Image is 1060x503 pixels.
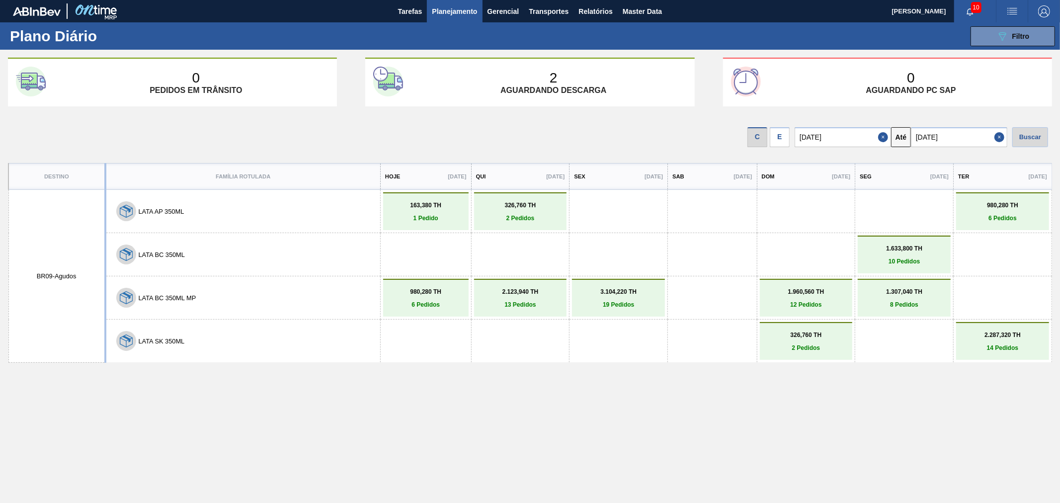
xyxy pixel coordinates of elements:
[192,70,200,86] p: 0
[971,2,981,13] span: 10
[500,86,606,95] p: Aguardando descarga
[488,5,519,17] span: Gerencial
[139,208,184,215] button: LATA AP 350ML
[386,202,466,222] a: 163,380 TH1 Pedido
[16,67,46,96] img: first-card-icon
[762,301,850,308] p: 12 Pedidos
[477,202,565,209] p: 326,760 TH
[878,127,891,147] button: Close
[529,5,569,17] span: Transportes
[959,332,1047,351] a: 2.287,320 TH14 Pedidos
[930,173,949,179] p: [DATE]
[120,248,133,261] img: 7hKVVNeldsGH5KwE07rPnOGsQy+SHCf9ftlnweef0E1el2YcIeEt5yaNqj+jPq4oMsVpG1vCxiwYEd4SvddTlxqBvEWZPhf52...
[1012,32,1030,40] span: Filtro
[734,173,752,179] p: [DATE]
[860,288,948,295] p: 1.307,040 TH
[105,164,381,190] th: Família Rotulada
[762,288,850,308] a: 1.960,560 TH12 Pedidos
[860,258,948,265] p: 10 Pedidos
[959,202,1047,209] p: 980,280 TH
[386,301,466,308] p: 6 Pedidos
[150,86,242,95] p: Pedidos em trânsito
[120,335,133,347] img: 7hKVVNeldsGH5KwE07rPnOGsQy+SHCf9ftlnweef0E1el2YcIeEt5yaNqj+jPq4oMsVpG1vCxiwYEd4SvddTlxqBvEWZPhf52...
[747,127,767,147] div: C
[432,5,477,17] span: Planejamento
[911,127,1007,147] input: dd/mm/yyyy
[971,26,1055,46] button: Filtro
[13,7,61,16] img: TNhmsLtSVTkK8tSr43FrP2fwEKptu5GPRR3wAAAABJRU5ErkJggg==
[762,332,850,338] p: 326,760 TH
[546,173,565,179] p: [DATE]
[574,173,585,179] p: Sex
[8,190,105,363] td: BR09 - Agudos
[958,173,969,179] p: Ter
[770,125,790,147] div: Visão Data de Entrega
[477,202,565,222] a: 326,760 TH2 Pedidos
[860,245,948,252] p: 1.633,800 TH
[398,5,422,17] span: Tarefas
[373,67,403,96] img: second-card-icon
[959,215,1047,222] p: 6 Pedidos
[448,173,467,179] p: [DATE]
[139,337,185,345] button: LATA SK 350ML
[574,288,662,308] a: 3.104,220 TH19 Pedidos
[1006,5,1018,17] img: userActions
[994,127,1007,147] button: Close
[385,173,400,179] p: Hoje
[747,125,767,147] div: Visão data de Coleta
[866,86,956,95] p: Aguardando PC SAP
[959,344,1047,351] p: 14 Pedidos
[860,173,872,179] p: Seg
[386,202,466,209] p: 163,380 TH
[120,291,133,304] img: 7hKVVNeldsGH5KwE07rPnOGsQy+SHCf9ftlnweef0E1el2YcIeEt5yaNqj+jPq4oMsVpG1vCxiwYEd4SvddTlxqBvEWZPhf52...
[891,127,911,147] button: Até
[386,288,466,295] p: 980,280 TH
[386,288,466,308] a: 980,280 TH6 Pedidos
[832,173,850,179] p: [DATE]
[959,332,1047,338] p: 2.287,320 TH
[477,301,565,308] p: 13 Pedidos
[860,288,948,308] a: 1.307,040 TH8 Pedidos
[8,164,105,190] th: Destino
[860,301,948,308] p: 8 Pedidos
[762,173,775,179] p: Dom
[672,173,684,179] p: Sab
[476,173,486,179] p: Qui
[574,288,662,295] p: 3.104,220 TH
[623,5,662,17] span: Master Data
[574,301,662,308] p: 19 Pedidos
[477,215,565,222] p: 2 Pedidos
[139,294,196,302] button: LATA BC 350ML MP
[645,173,663,179] p: [DATE]
[762,332,850,351] a: 326,760 TH2 Pedidos
[762,344,850,351] p: 2 Pedidos
[770,127,790,147] div: E
[860,245,948,265] a: 1.633,800 TH10 Pedidos
[120,205,133,218] img: 7hKVVNeldsGH5KwE07rPnOGsQy+SHCf9ftlnweef0E1el2YcIeEt5yaNqj+jPq4oMsVpG1vCxiwYEd4SvddTlxqBvEWZPhf52...
[959,202,1047,222] a: 980,280 TH6 Pedidos
[731,67,761,96] img: third-card-icon
[954,4,986,18] button: Notificações
[386,215,466,222] p: 1 Pedido
[139,251,185,258] button: LATA BC 350ML
[762,288,850,295] p: 1.960,560 TH
[1038,5,1050,17] img: Logout
[1012,127,1048,147] div: Buscar
[477,288,565,308] a: 2.123,940 TH13 Pedidos
[477,288,565,295] p: 2.123,940 TH
[907,70,915,86] p: 0
[578,5,612,17] span: Relatórios
[10,30,184,42] h1: Plano Diário
[795,127,891,147] input: dd/mm/yyyy
[1029,173,1047,179] p: [DATE]
[550,70,558,86] p: 2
